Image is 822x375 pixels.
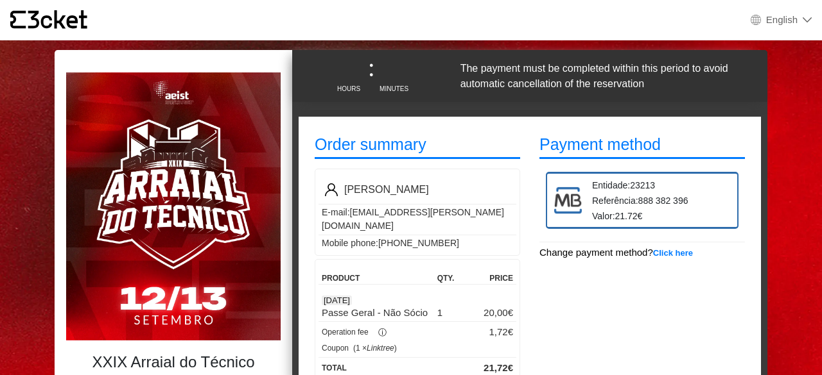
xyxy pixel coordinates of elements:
[367,344,394,353] i: Linktree
[539,246,693,260] button: Change payment method?Click here
[322,326,369,338] p: Operation fee
[322,296,352,305] span: [DATE]
[319,235,516,252] p: Mobile phone:
[460,61,758,92] p: The payment must be completed within this period to avoid automatic cancellation of the reservation
[326,84,372,94] span: HOURS
[315,133,520,159] p: Order summary
[586,174,737,228] div: 23213 888 382 396 21.72€
[592,211,615,221] strong: Valor:
[344,182,429,197] p: [PERSON_NAME]
[322,272,431,284] p: Product
[73,353,274,372] h4: XXIX Arraial do Técnico
[378,238,459,248] data-tag: [PHONE_NUMBER]
[539,133,745,159] p: Payment method
[325,183,338,196] img: Pgo8IS0tIEdlbmVyYXRvcjogQWRvYmUgSWxsdXN0cmF0b3IgMTkuMC4wLCBTVkcgRXhwb3J0IFBsdWctSW4gLiBTVkcgVmVyc...
[319,204,516,235] p: E-mail:
[484,362,508,373] span: 21,72
[322,207,504,231] data-tag: [EMAIL_ADDRESS][PERSON_NAME][DOMAIN_NAME]
[470,272,513,284] p: Price
[66,72,281,340] img: e49d6b16d0b2489fbe161f82f243c176.webp
[353,342,397,354] small: (1 × )
[467,325,513,340] p: €
[592,196,638,206] strong: Referência:
[369,324,397,342] button: ⓘ
[434,307,467,318] p: 1
[489,326,507,337] span: 1,72
[10,11,26,29] g: {' '}
[369,326,397,339] div: ⓘ
[467,307,513,318] p: 20,00€
[322,307,431,318] p: Passe Geral - Não Sócio
[592,180,630,190] strong: Entidade:
[653,248,693,258] b: Click here
[437,272,464,284] p: qty.
[322,362,464,374] p: Total
[322,342,353,354] p: Coupon
[371,84,417,94] span: MINUTES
